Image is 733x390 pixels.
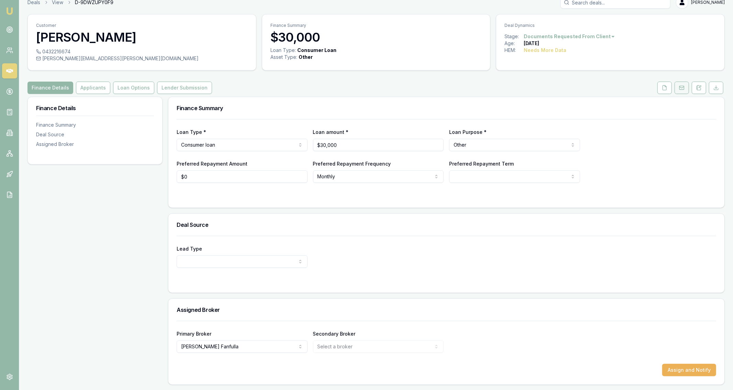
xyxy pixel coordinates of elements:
label: Primary Broker [177,331,211,337]
label: Preferred Repayment Term [449,161,514,167]
button: Documents Requested From Client [524,33,615,40]
label: Loan Type * [177,129,206,135]
div: 0432216674 [36,48,248,55]
div: Age: [504,40,524,47]
button: Lender Submission [157,82,212,94]
p: Deal Dynamics [504,23,716,28]
h3: Finance Details [36,105,154,111]
a: Loan Options [112,82,156,94]
div: Assigned Broker [36,141,154,148]
label: Preferred Repayment Frequency [313,161,391,167]
button: Applicants [76,82,110,94]
label: Secondary Broker [313,331,356,337]
p: Customer [36,23,248,28]
img: emu-icon-u.png [5,7,14,15]
button: Assign and Notify [662,364,716,376]
h3: $30,000 [270,30,482,44]
div: Finance Summary [36,122,154,128]
div: Stage: [504,33,524,40]
div: HEM: [504,47,524,54]
a: Applicants [75,82,112,94]
a: Lender Submission [156,82,213,94]
div: Needs More Data [524,47,566,54]
div: Loan Type: [270,47,296,54]
div: Other [299,54,313,61]
button: Loan Options [113,82,154,94]
button: Finance Details [27,82,73,94]
label: Lead Type [177,246,202,252]
label: Loan amount * [313,129,349,135]
div: [DATE] [524,40,539,47]
div: Deal Source [36,131,154,138]
h3: Deal Source [177,222,716,228]
div: [PERSON_NAME][EMAIL_ADDRESS][PERSON_NAME][DOMAIN_NAME] [36,55,248,62]
div: Consumer Loan [297,47,336,54]
a: Finance Details [27,82,75,94]
p: Finance Summary [270,23,482,28]
label: Loan Purpose * [449,129,487,135]
label: Preferred Repayment Amount [177,161,247,167]
h3: [PERSON_NAME] [36,30,248,44]
input: $ [313,139,444,151]
input: $ [177,170,308,183]
h3: Assigned Broker [177,307,716,313]
div: Asset Type : [270,54,297,61]
h3: Finance Summary [177,105,716,111]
